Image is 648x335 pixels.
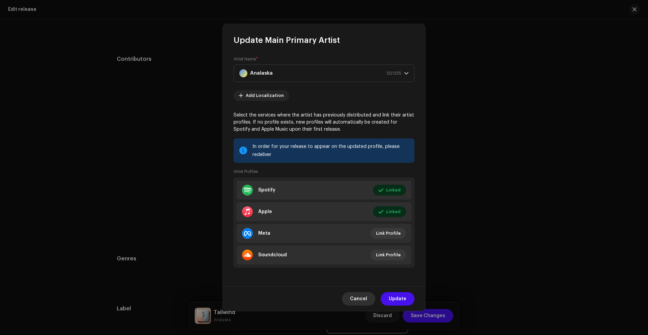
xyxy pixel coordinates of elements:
[234,168,258,175] small: Artist Profiles
[386,183,401,197] span: Linked
[258,187,275,193] div: Spotify
[252,143,409,159] div: In order for your release to appear on the updated profile, please redeliver
[342,292,375,306] button: Cancel
[404,65,409,82] div: dropdown trigger
[373,185,406,196] button: Linked
[386,65,401,82] span: 1321255
[376,227,401,240] span: Link Profile
[386,205,401,218] span: Linked
[234,90,289,101] button: Add Localization
[239,65,404,82] span: Analaska
[234,56,258,62] label: Artist Name
[376,248,401,262] span: Link Profile
[258,209,272,214] div: Apple
[250,65,273,82] strong: Analaska
[350,292,367,306] span: Cancel
[371,228,406,239] button: Link Profile
[371,250,406,260] button: Link Profile
[258,252,287,258] div: Soundcloud
[389,292,406,306] span: Update
[258,231,270,236] div: Meta
[381,292,414,306] button: Update
[234,35,340,46] span: Update Main Primary Artist
[246,89,284,102] span: Add Localization
[373,206,406,217] button: Linked
[234,112,414,133] p: Select the services where the artist has previously distributed and link their artist profiles. I...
